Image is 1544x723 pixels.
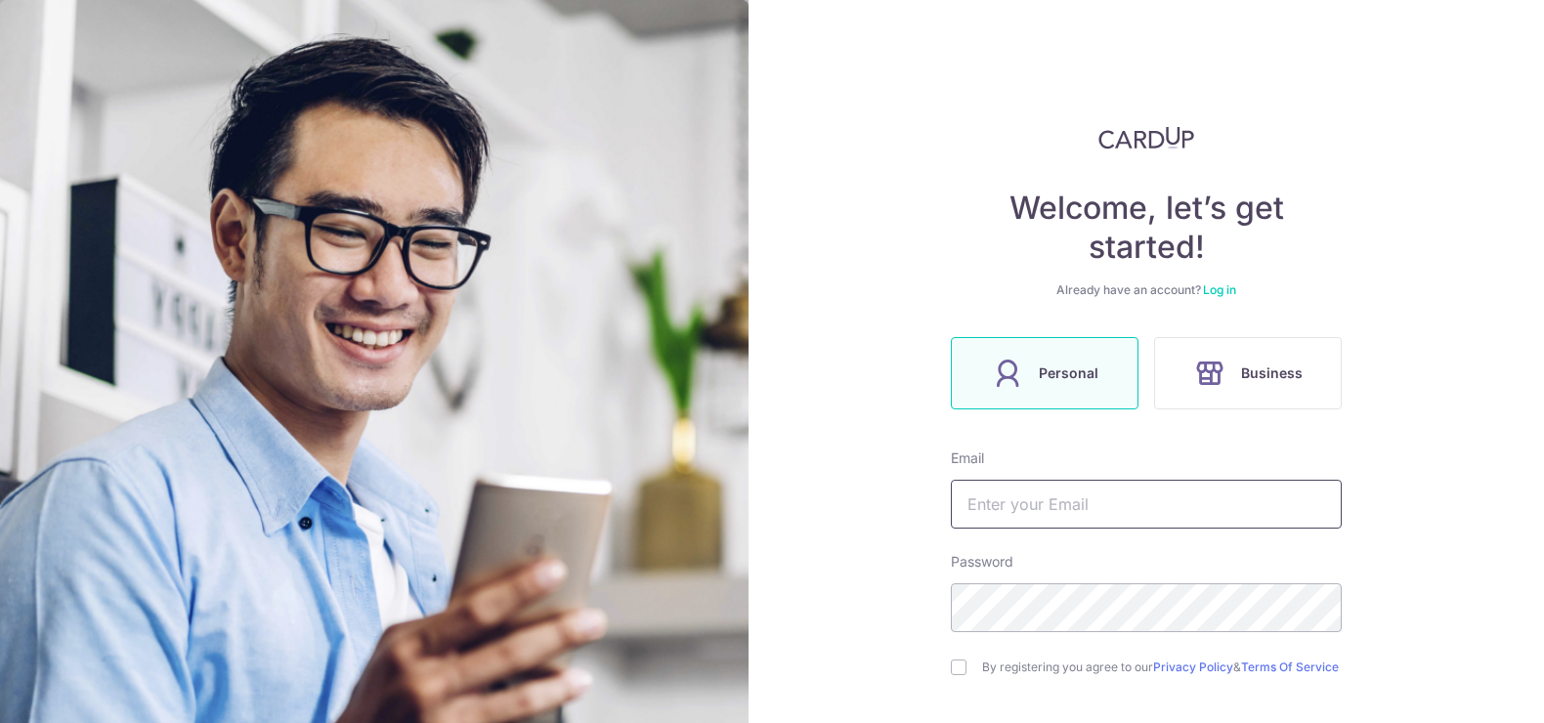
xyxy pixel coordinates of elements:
a: Terms Of Service [1241,659,1339,674]
span: Personal [1039,361,1098,385]
a: Log in [1203,282,1236,297]
input: Enter your Email [951,480,1342,529]
h4: Welcome, let’s get started! [951,189,1342,267]
label: Email [951,448,984,468]
a: Personal [943,337,1146,409]
div: Already have an account? [951,282,1342,298]
a: Business [1146,337,1350,409]
label: Password [951,552,1013,572]
label: By registering you agree to our & [982,659,1342,675]
a: Privacy Policy [1153,659,1233,674]
span: Business [1241,361,1303,385]
img: CardUp Logo [1098,126,1194,149]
